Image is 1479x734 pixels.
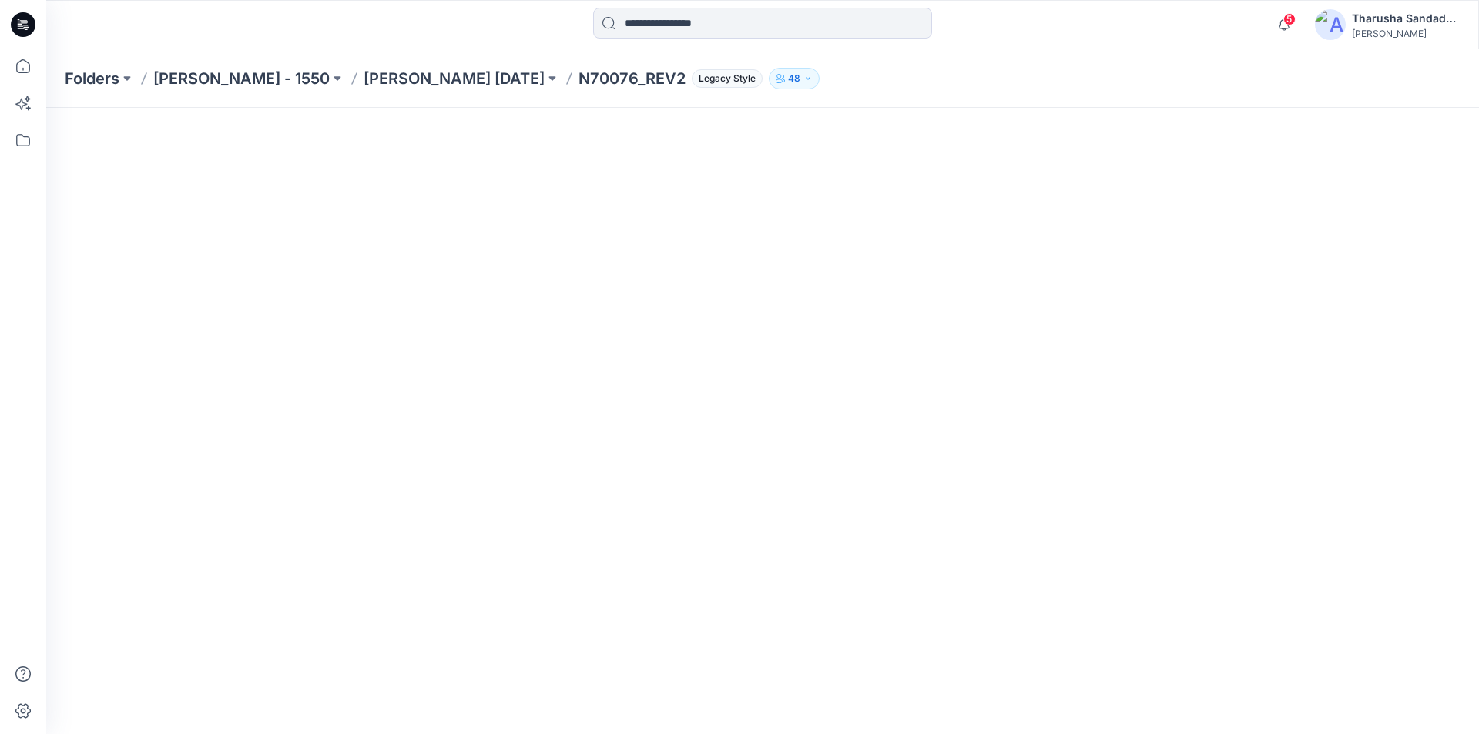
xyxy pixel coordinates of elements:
[788,70,800,87] p: 48
[692,69,763,88] span: Legacy Style
[1315,9,1346,40] img: avatar
[579,68,686,89] p: N70076_REV2
[65,68,119,89] a: Folders
[1352,28,1460,39] div: [PERSON_NAME]
[46,108,1479,734] iframe: edit-style
[686,68,763,89] button: Legacy Style
[364,68,545,89] a: [PERSON_NAME] [DATE]
[1352,9,1460,28] div: Tharusha Sandadeepa
[153,68,330,89] a: [PERSON_NAME] - 1550
[769,68,820,89] button: 48
[1283,13,1296,25] span: 5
